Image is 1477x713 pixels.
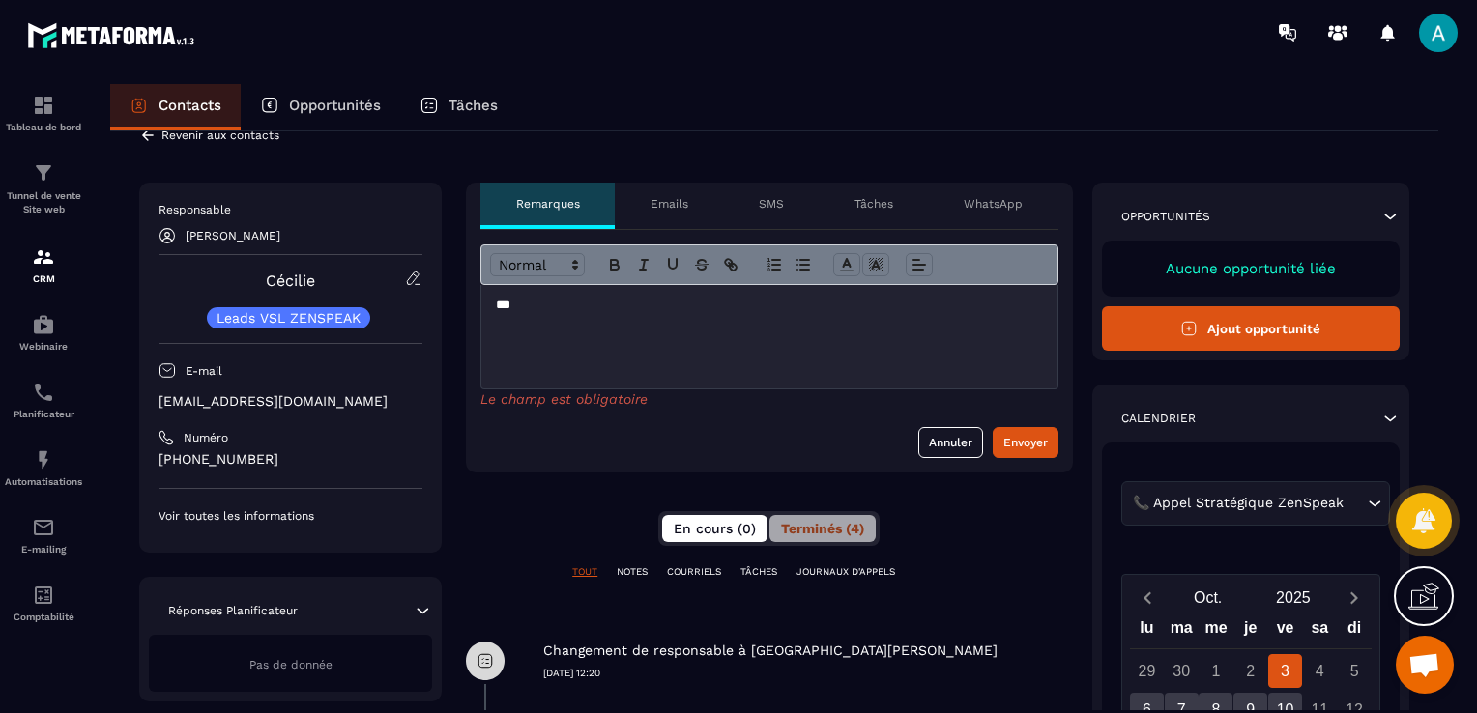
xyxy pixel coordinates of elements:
[572,565,597,579] p: TOUT
[480,391,648,407] span: Le champ est obligatoire
[5,366,82,434] a: schedulerschedulerPlanificateur
[964,196,1023,212] p: WhatsApp
[32,94,55,117] img: formation
[161,128,279,142] p: Revenir aux contacts
[1121,260,1381,277] p: Aucune opportunité liée
[217,311,361,325] p: Leads VSL ZENSPEAK
[168,603,298,618] p: Réponses Planificateur
[1102,306,1401,351] button: Ajout opportunité
[159,97,221,114] p: Contacts
[617,565,648,579] p: NOTES
[1003,433,1048,452] div: Envoyer
[5,409,82,419] p: Planificateur
[1130,654,1164,688] div: 29
[159,202,422,217] p: Responsable
[5,231,82,299] a: formationformationCRM
[5,147,82,231] a: formationformationTunnel de vente Site web
[651,196,688,212] p: Emails
[1130,585,1166,611] button: Previous month
[5,79,82,147] a: formationformationTableau de bord
[449,97,498,114] p: Tâches
[5,189,82,216] p: Tunnel de vente Site web
[1233,614,1268,648] div: je
[740,565,777,579] p: TÂCHES
[159,392,422,411] p: [EMAIL_ADDRESS][DOMAIN_NAME]
[1199,614,1233,648] div: me
[796,565,895,579] p: JOURNAUX D'APPELS
[5,501,82,569] a: emailemailE-mailing
[32,584,55,607] img: accountant
[1130,614,1165,648] div: lu
[1336,585,1372,611] button: Next month
[5,612,82,622] p: Comptabilité
[184,430,228,445] p: Numéro
[241,84,400,130] a: Opportunités
[32,516,55,539] img: email
[1121,411,1196,426] p: Calendrier
[5,434,82,501] a: automationsautomationsAutomatisations
[159,508,422,524] p: Voir toutes les informations
[32,381,55,404] img: scheduler
[543,642,998,660] p: Changement de responsable à [GEOGRAPHIC_DATA][PERSON_NAME]
[5,273,82,284] p: CRM
[1348,493,1363,514] input: Search for option
[1233,654,1267,688] div: 2
[516,196,580,212] p: Remarques
[5,476,82,487] p: Automatisations
[186,229,280,242] p: [PERSON_NAME]
[854,196,893,212] p: Tâches
[1396,636,1454,694] div: Ouvrir le chat
[27,17,201,53] img: logo
[32,448,55,471] img: automations
[759,196,784,212] p: SMS
[1164,614,1199,648] div: ma
[1121,481,1390,526] div: Search for option
[1199,654,1232,688] div: 1
[5,569,82,637] a: accountantaccountantComptabilité
[5,341,82,352] p: Webinaire
[1251,581,1336,614] button: Open years overlay
[667,565,721,579] p: COURRIELS
[1165,654,1199,688] div: 30
[1129,493,1348,514] span: 📞 Appel Stratégique ZenSpeak
[110,84,241,130] a: Contacts
[32,313,55,336] img: automations
[159,451,278,467] ringoverc2c-number-84e06f14122c: [PHONE_NUMBER]
[543,667,1072,680] p: [DATE] 12:20
[993,427,1058,458] button: Envoyer
[289,97,381,114] p: Opportunités
[1302,614,1337,648] div: sa
[32,245,55,269] img: formation
[1268,614,1303,648] div: ve
[1166,581,1251,614] button: Open months overlay
[186,363,222,379] p: E-mail
[5,544,82,555] p: E-mailing
[5,299,82,366] a: automationsautomationsWebinaire
[249,658,333,671] span: Pas de donnée
[32,161,55,185] img: formation
[1338,654,1372,688] div: 5
[400,84,517,130] a: Tâches
[266,271,315,290] a: Cécilie
[769,515,876,542] button: Terminés (4)
[674,521,756,536] span: En cours (0)
[5,122,82,132] p: Tableau de bord
[1337,614,1372,648] div: di
[159,451,278,467] ringoverc2c-84e06f14122c: Call with Ringover
[1268,654,1302,688] div: 3
[662,515,767,542] button: En cours (0)
[1121,209,1210,224] p: Opportunités
[918,427,983,458] button: Annuler
[781,521,864,536] span: Terminés (4)
[1303,654,1337,688] div: 4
